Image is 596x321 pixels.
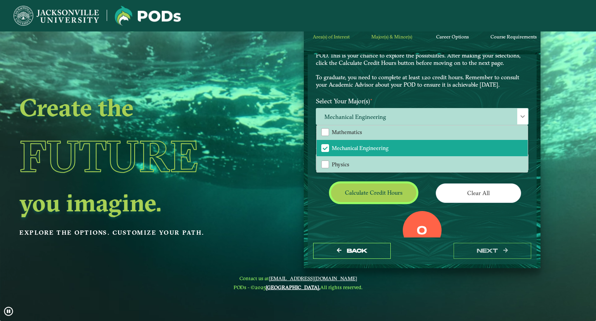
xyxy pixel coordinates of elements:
button: Clear All [436,183,521,202]
li: Mechanical Engineering [317,140,528,156]
button: Back [313,243,391,259]
p: Please select at least one Major [316,127,528,134]
span: Mechanical Engineering [332,145,388,152]
span: Course Requirements [490,34,537,40]
button: Calculate credit hours [331,183,416,202]
label: Select Your Minor(s) [310,140,534,154]
span: Area(s) of Interest [313,34,350,40]
span: Contact us at [234,275,362,281]
label: 0 [417,224,427,239]
span: Physics [332,161,349,168]
span: Back [347,248,367,254]
li: Physics [317,156,528,173]
a: [EMAIL_ADDRESS][DOMAIN_NAME] [269,275,357,281]
a: [GEOGRAPHIC_DATA]. [266,284,320,290]
h1: Future [19,121,249,192]
li: Mathematics [317,124,528,140]
img: Jacksonville University logo [14,6,99,26]
span: Major(s) & Minor(s) [371,34,412,40]
span: Career Options [436,34,469,40]
button: next [454,243,531,259]
p: Explore the options. Customize your path. [19,227,249,239]
sup: ⋆ [370,96,373,102]
span: Mathematics [332,129,362,136]
h2: Create the [19,96,249,118]
img: Jacksonville University logo [115,6,181,26]
span: Mechanical Engineering [316,108,528,125]
span: PODs - ©2025 All rights reserved. [234,284,362,290]
p: Choose your major(s) and minor(s) in the dropdown windows below to create a POD. This is your cha... [316,45,528,89]
label: Select Your Major(s) [310,94,534,108]
h2: you imagine. [19,192,249,213]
